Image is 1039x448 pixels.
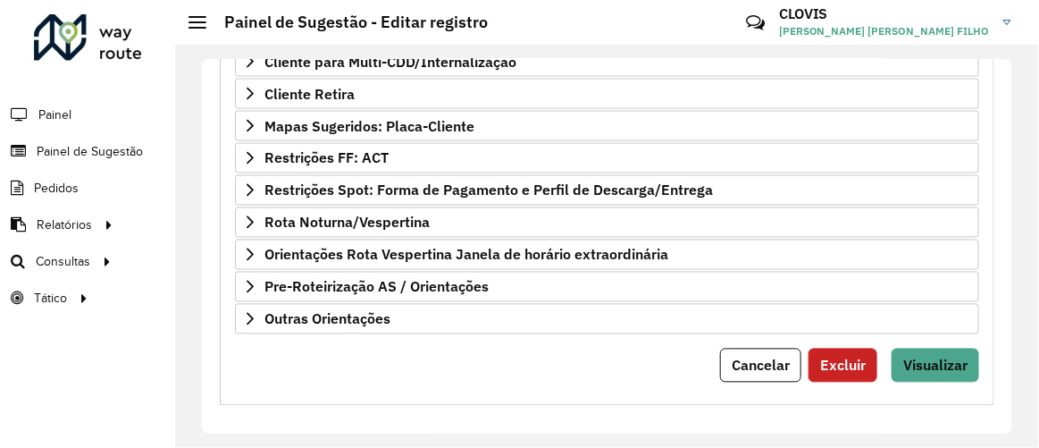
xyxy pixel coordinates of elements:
[36,252,90,271] span: Consultas
[34,179,79,198] span: Pedidos
[264,87,355,101] span: Cliente Retira
[264,119,474,133] span: Mapas Sugeridos: Placa-Cliente
[732,357,790,375] span: Cancelar
[235,79,979,109] a: Cliente Retira
[38,106,71,124] span: Painel
[720,349,801,383] button: Cancelar
[779,23,990,39] span: [PERSON_NAME] [PERSON_NAME] FILHO
[264,151,389,165] span: Restrições FF: ACT
[264,280,489,294] span: Pre-Roteirização AS / Orientações
[235,240,979,270] a: Orientações Rota Vespertina Janela de horário extraordinária
[264,216,430,230] span: Rota Noturna/Vespertina
[37,216,92,234] span: Relatórios
[235,175,979,206] a: Restrições Spot: Forma de Pagamento e Perfil de Descarga/Entrega
[264,248,668,262] span: Orientações Rota Vespertina Janela de horário extraordinária
[809,349,877,383] button: Excluir
[235,46,979,77] a: Cliente para Multi-CDD/Internalização
[264,312,390,326] span: Outras Orientações
[736,4,775,42] a: Contato Rápido
[264,183,713,198] span: Restrições Spot: Forma de Pagamento e Perfil de Descarga/Entrega
[34,289,67,308] span: Tático
[235,111,979,141] a: Mapas Sugeridos: Placa-Cliente
[206,13,488,32] h2: Painel de Sugestão - Editar registro
[903,357,968,375] span: Visualizar
[235,143,979,173] a: Restrições FF: ACT
[892,349,979,383] button: Visualizar
[235,272,979,302] a: Pre-Roteirização AS / Orientações
[779,5,990,22] h3: CLOVIS
[37,142,143,161] span: Painel de Sugestão
[820,357,866,375] span: Excluir
[264,55,516,69] span: Cliente para Multi-CDD/Internalização
[235,207,979,238] a: Rota Noturna/Vespertina
[235,304,979,334] a: Outras Orientações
